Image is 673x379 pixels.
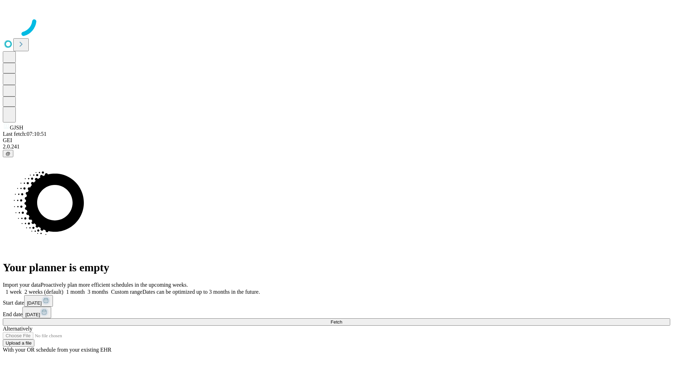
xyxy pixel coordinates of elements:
[3,282,41,288] span: Import your data
[331,319,342,325] span: Fetch
[142,289,260,295] span: Dates can be optimized up to 3 months in the future.
[10,125,23,131] span: GJSH
[3,318,670,326] button: Fetch
[3,326,32,332] span: Alternatively
[3,137,670,144] div: GEI
[3,307,670,318] div: End date
[3,339,34,347] button: Upload a file
[24,295,53,307] button: [DATE]
[66,289,85,295] span: 1 month
[27,300,42,306] span: [DATE]
[3,261,670,274] h1: Your planner is empty
[6,289,22,295] span: 1 week
[88,289,108,295] span: 3 months
[3,347,111,353] span: With your OR schedule from your existing EHR
[111,289,142,295] span: Custom range
[6,151,11,156] span: @
[25,312,40,317] span: [DATE]
[3,295,670,307] div: Start date
[41,282,188,288] span: Proactively plan more efficient schedules in the upcoming weeks.
[3,144,670,150] div: 2.0.241
[22,307,51,318] button: [DATE]
[3,131,47,137] span: Last fetch: 07:10:51
[3,150,13,157] button: @
[25,289,63,295] span: 2 weeks (default)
